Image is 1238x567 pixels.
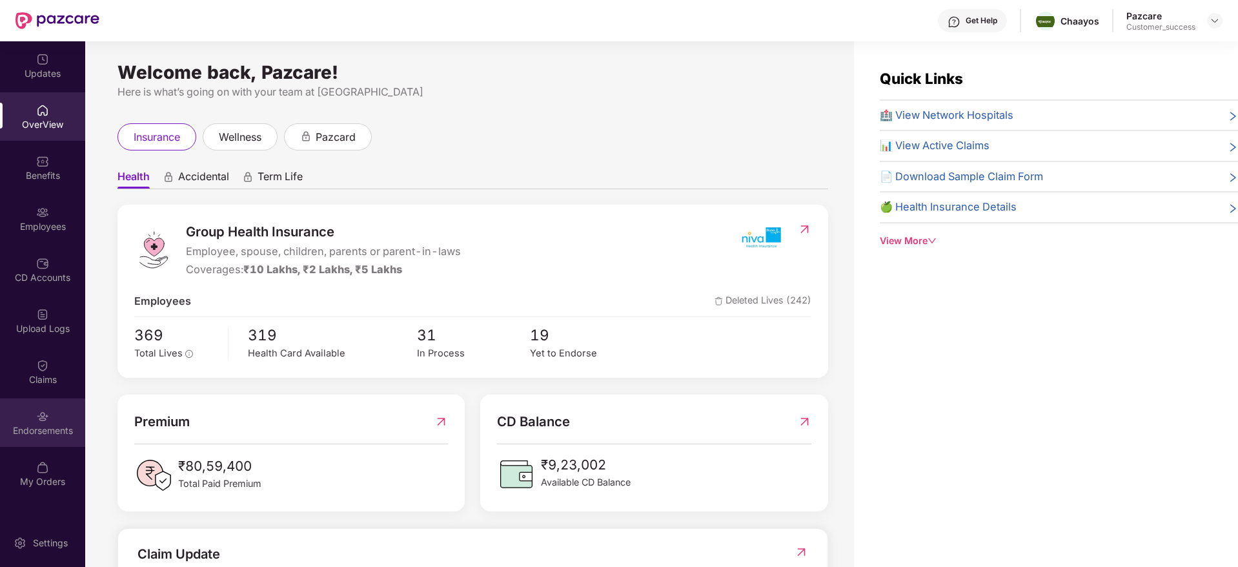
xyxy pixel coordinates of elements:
[36,461,49,474] img: svg+xml;base64,PHN2ZyBpZD0iTXlfT3JkZXJzIiBkYXRhLW5hbWU9Ik15IE9yZGVycyIgeG1sbnM9Imh0dHA6Ly93d3cudz...
[300,130,312,142] div: animation
[178,456,261,477] span: ₹80,59,400
[36,308,49,321] img: svg+xml;base64,PHN2ZyBpZD0iVXBsb2FkX0xvZ3MiIGRhdGEtbmFtZT0iVXBsb2FkIExvZ3MiIHhtbG5zPSJodHRwOi8vd3...
[530,324,643,347] span: 19
[928,236,937,245] span: down
[1228,140,1238,154] span: right
[798,223,811,236] img: RedirectIcon
[243,263,402,276] span: ₹10 Lakhs, ₹2 Lakhs, ₹5 Lakhs
[880,107,1013,124] span: 🏥 View Network Hospitals
[186,262,461,278] div: Coverages:
[1126,10,1195,22] div: Pazcare
[880,70,963,87] span: Quick Links
[258,170,303,189] span: Term Life
[36,155,49,168] img: svg+xml;base64,PHN2ZyBpZD0iQmVuZWZpdHMiIHhtbG5zPSJodHRwOi8vd3d3LnczLm9yZy8yMDAwL3N2ZyIgd2lkdGg9Ij...
[219,129,261,145] span: wellness
[117,67,828,77] div: Welcome back, Pazcare!
[163,171,174,183] div: animation
[880,199,1017,216] span: 🍏 Health Insurance Details
[948,15,960,28] img: svg+xml;base64,PHN2ZyBpZD0iSGVscC0zMngzMiIgeG1sbnM9Imh0dHA6Ly93d3cudzMub3JnLzIwMDAvc3ZnIiB3aWR0aD...
[117,170,150,189] span: Health
[434,411,448,432] img: RedirectIcon
[1228,201,1238,216] span: right
[1036,16,1055,27] img: chaayos.jpeg
[880,138,989,154] span: 📊 View Active Claims
[29,537,72,550] div: Settings
[1060,15,1099,27] div: Chaayos
[541,455,631,475] span: ₹9,23,002
[134,293,191,310] span: Employees
[137,544,220,564] div: Claim Update
[541,475,631,490] span: Available CD Balance
[715,293,811,310] span: Deleted Lives (242)
[185,350,193,358] span: info-circle
[248,324,417,347] span: 319
[36,257,49,270] img: svg+xml;base64,PHN2ZyBpZD0iQ0RfQWNjb3VudHMiIGRhdGEtbmFtZT0iQ0QgQWNjb3VudHMiIHhtbG5zPSJodHRwOi8vd3...
[417,324,530,347] span: 31
[36,410,49,423] img: svg+xml;base64,PHN2ZyBpZD0iRW5kb3JzZW1lbnRzIiB4bWxucz0iaHR0cDovL3d3dy53My5vcmcvMjAwMC9zdmciIHdpZH...
[966,15,997,26] div: Get Help
[134,347,183,359] span: Total Lives
[880,234,1238,248] div: View More
[178,477,261,491] span: Total Paid Premium
[715,297,723,305] img: deleteIcon
[134,231,173,269] img: logo
[736,222,785,254] img: insurerIcon
[1228,110,1238,124] span: right
[530,346,643,361] div: Yet to Endorse
[880,169,1043,185] span: 📄 Download Sample Claim Form
[178,170,229,189] span: Accidental
[36,359,49,372] img: svg+xml;base64,PHN2ZyBpZD0iQ2xhaW0iIHhtbG5zPSJodHRwOi8vd3d3LnczLm9yZy8yMDAwL3N2ZyIgd2lkdGg9IjIwIi...
[36,206,49,219] img: svg+xml;base64,PHN2ZyBpZD0iRW1wbG95ZWVzIiB4bWxucz0iaHR0cDovL3d3dy53My5vcmcvMjAwMC9zdmciIHdpZHRoPS...
[117,84,828,100] div: Here is what’s going on with your team at [GEOGRAPHIC_DATA]
[1210,15,1220,26] img: svg+xml;base64,PHN2ZyBpZD0iRHJvcGRvd24tMzJ4MzIiIHhtbG5zPSJodHRwOi8vd3d3LnczLm9yZy8yMDAwL3N2ZyIgd2...
[134,129,180,145] span: insurance
[417,346,530,361] div: In Process
[14,537,26,550] img: svg+xml;base64,PHN2ZyBpZD0iU2V0dGluZy0yMHgyMCIgeG1sbnM9Imh0dHA6Ly93d3cudzMub3JnLzIwMDAvc3ZnIiB3aW...
[186,222,461,242] span: Group Health Insurance
[186,243,461,260] span: Employee, spouse, children, parents or parent-in-laws
[134,324,219,347] span: 369
[1126,22,1195,32] div: Customer_success
[316,129,356,145] span: pazcard
[248,346,417,361] div: Health Card Available
[36,53,49,66] img: svg+xml;base64,PHN2ZyBpZD0iVXBkYXRlZCIgeG1sbnM9Imh0dHA6Ly93d3cudzMub3JnLzIwMDAvc3ZnIiB3aWR0aD0iMj...
[497,455,536,493] img: CDBalanceIcon
[134,456,173,495] img: PaidPremiumIcon
[798,411,811,432] img: RedirectIcon
[134,411,190,432] span: Premium
[36,104,49,117] img: svg+xml;base64,PHN2ZyBpZD0iSG9tZSIgeG1sbnM9Imh0dHA6Ly93d3cudzMub3JnLzIwMDAvc3ZnIiB3aWR0aD0iMjAiIG...
[795,546,808,559] img: RedirectIcon
[15,12,99,29] img: New Pazcare Logo
[497,411,570,432] span: CD Balance
[1228,171,1238,185] span: right
[242,171,254,183] div: animation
